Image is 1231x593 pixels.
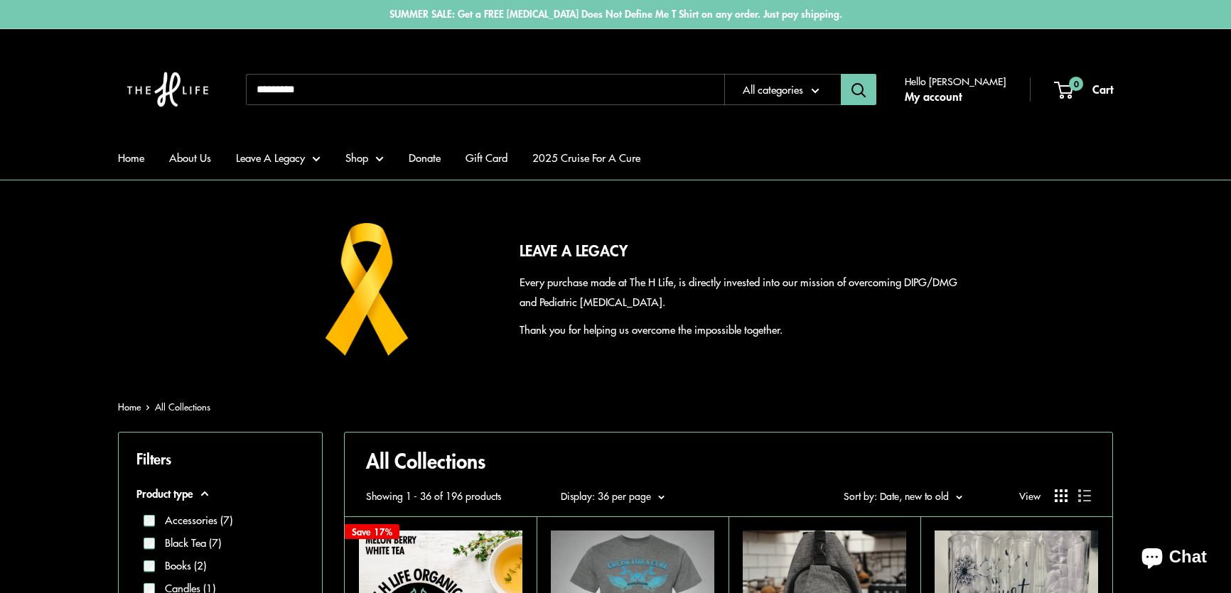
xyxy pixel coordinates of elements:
a: 0 Cart [1055,79,1113,100]
a: About Us [169,148,211,168]
h1: All Collections [366,447,1091,475]
span: Showing 1 - 36 of 196 products [366,486,501,505]
a: Home [118,148,144,168]
a: Home [118,400,141,413]
p: Filters [136,445,304,472]
span: Save 17% [345,524,399,539]
inbox-online-store-chat: Shopify online store chat [1129,535,1220,582]
a: My account [905,86,962,107]
p: Every purchase made at The H Life, is directly invested into our mission of overcoming DIPG/DMG a... [520,272,964,312]
a: Gift Card [466,148,507,168]
button: Display products as list [1078,489,1091,502]
span: 0 [1069,77,1083,91]
h2: LEAVE A LEGACY [520,239,964,262]
span: Sort by: Date, new to old [844,489,949,503]
label: Books (2) [155,557,206,574]
span: View [1019,486,1041,505]
nav: Breadcrumb [118,398,210,415]
a: Leave A Legacy [236,148,321,168]
img: The H Life [118,43,217,136]
a: Donate [409,148,441,168]
button: Display products as grid [1055,489,1068,502]
a: Shop [345,148,384,168]
a: All Collections [155,400,210,413]
input: Search... [246,74,724,105]
span: Display: 36 per page [561,489,651,503]
button: Sort by: Date, new to old [844,486,962,505]
button: Display: 36 per page [561,486,665,505]
p: Thank you for helping us overcome the impossible together. [520,320,964,339]
span: Hello [PERSON_NAME] [905,72,1006,90]
a: 2025 Cruise For A Cure [532,148,640,168]
button: Search [841,74,876,105]
label: Accessories (7) [155,512,232,528]
button: Product type [136,484,304,504]
span: Cart [1092,80,1113,97]
label: Black Tea (7) [155,535,221,551]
